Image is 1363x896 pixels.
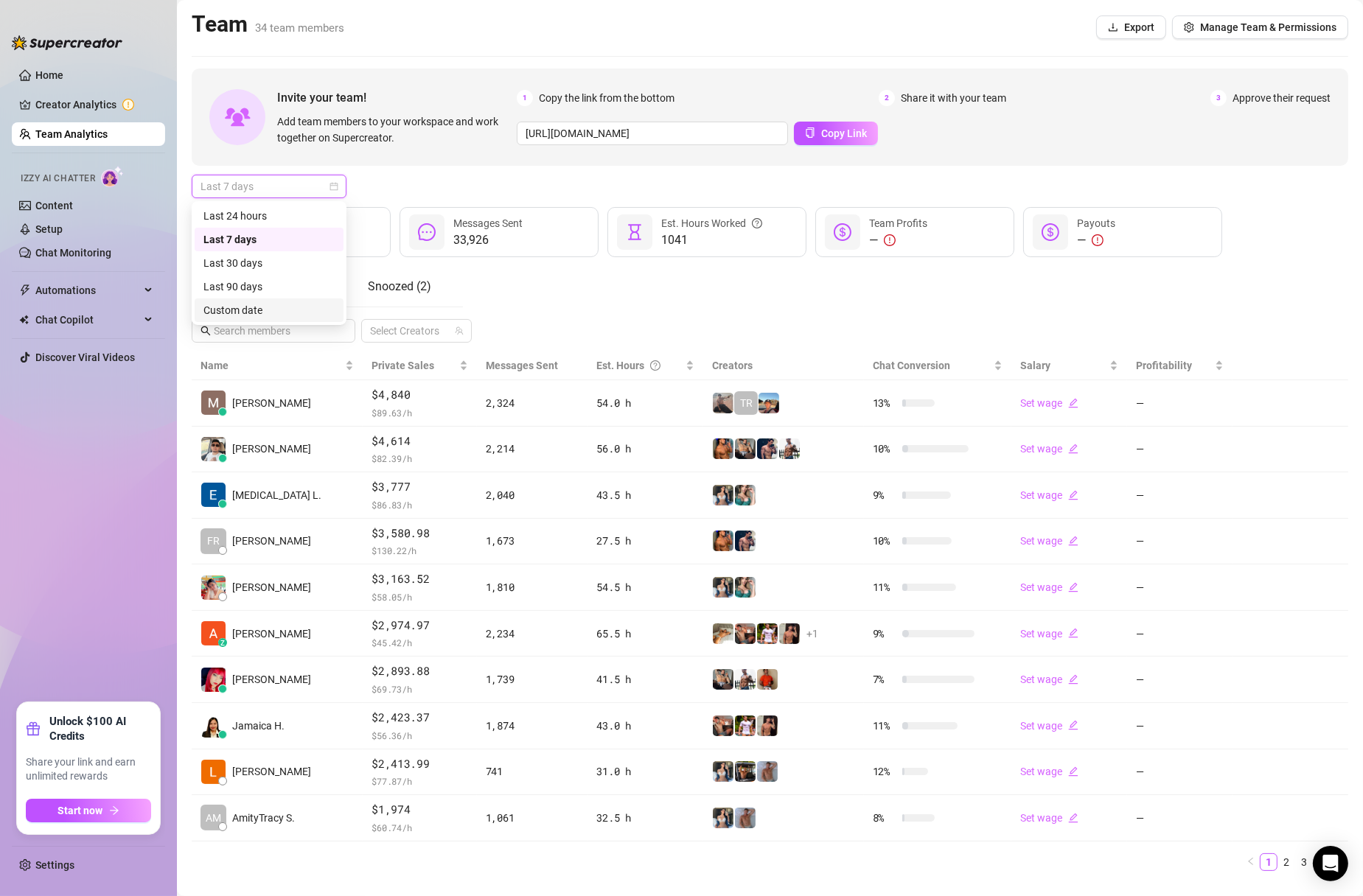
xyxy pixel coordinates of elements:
[873,360,950,371] span: Chat Conversion
[517,90,533,106] span: 1
[1020,766,1078,777] a: Set wageedit
[418,223,436,241] span: message
[661,215,762,231] div: Est. Hours Worked
[372,755,467,773] span: $2,413.99
[35,93,153,116] a: Creator Analytics exclamation-circle
[596,395,694,411] div: 54.0 h
[203,208,335,224] div: Last 24 hours
[1096,15,1166,39] button: Export
[58,805,103,816] span: Start now
[1242,853,1260,871] button: left
[232,626,311,642] span: [PERSON_NAME]
[1068,490,1078,500] span: edit
[372,405,467,420] span: $ 89.63 /h
[779,623,800,644] img: Zach
[596,533,694,549] div: 27.5 h
[1127,519,1233,565] td: —
[735,438,756,459] img: George
[21,172,95,186] span: Izzy AI Chatter
[1020,673,1078,685] a: Set wageedit
[735,715,756,736] img: Hector
[1233,90,1331,106] span: Approve their request
[26,721,41,736] span: gift
[1127,472,1233,519] td: —
[372,682,467,696] span: $ 69.73 /h
[779,438,800,459] img: JUSTIN
[1127,795,1233,841] td: —
[201,391,226,415] img: Mariane Subia
[713,669,733,690] img: George
[372,386,467,404] span: $4,840
[486,763,579,780] div: 741
[735,761,756,782] img: Nathan
[596,763,694,780] div: 31.0 h
[1020,397,1078,409] a: Set wageedit
[19,284,31,296] span: thunderbolt
[372,635,467,650] span: $ 45.42 /h
[35,859,74,871] a: Settings
[596,579,694,595] div: 54.5 h
[201,326,211,336] span: search
[201,668,226,692] img: Mary Jane Moren…
[486,579,579,595] div: 1,810
[201,760,226,784] img: Lexter Ore
[201,437,226,461] img: Rick Gino Tarce…
[1020,443,1078,455] a: Set wageedit
[255,21,344,35] span: 34 team members
[1277,853,1295,871] li: 2
[1068,813,1078,823] span: edit
[372,709,467,727] span: $2,423.37
[372,525,467,542] span: $3,580.98
[901,90,1006,106] span: Share it with your team
[486,626,579,642] div: 2,234
[1092,234,1104,246] span: exclamation-circle
[759,393,779,413] img: Zach
[486,360,558,371] span: Messages Sent
[201,175,338,197] span: Last 7 days
[486,487,579,503] div: 2,040
[109,805,119,816] span: arrow-right
[757,438,778,459] img: Axel
[372,662,467,680] span: $2,893.88
[232,671,311,687] span: [PERSON_NAME]
[1127,427,1233,473] td: —
[1136,360,1192,371] span: Profitability
[19,315,29,325] img: Chat Copilot
[873,810,896,826] span: 8 %
[596,487,694,503] div: 43.5 h
[201,713,226,738] img: Jamaica Hurtado
[192,10,344,38] h2: Team
[735,531,756,551] img: Axel
[596,810,694,826] div: 32.5 h
[35,247,111,259] a: Chat Monitoring
[794,122,878,145] button: Copy Link
[1127,657,1233,703] td: —
[873,763,896,780] span: 12 %
[1020,535,1078,547] a: Set wageedit
[453,217,523,229] span: Messages Sent
[713,715,733,736] img: Osvaldo
[195,251,344,275] div: Last 30 days
[1172,15,1348,39] button: Manage Team & Permissions
[203,231,335,248] div: Last 7 days
[1127,749,1233,796] td: —
[1077,231,1115,249] div: —
[1020,360,1050,371] span: Salary
[869,217,927,229] span: Team Profits
[1261,854,1277,870] a: 1
[218,638,227,647] div: z
[35,223,63,235] a: Setup
[869,231,927,249] div: —
[372,820,467,835] span: $ 60.74 /h
[372,433,467,450] span: $4,614
[201,621,226,645] img: Adrian Custodio
[35,128,108,140] a: Team Analytics
[596,626,694,642] div: 65.5 h
[232,810,295,826] span: AmityTracy S.
[232,487,321,503] span: [MEDICAL_DATA] L.
[203,279,335,295] div: Last 90 days
[596,357,683,374] div: Est. Hours
[277,88,517,107] span: Invite your team!
[713,623,733,644] img: Zac
[372,570,467,588] span: $3,163.52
